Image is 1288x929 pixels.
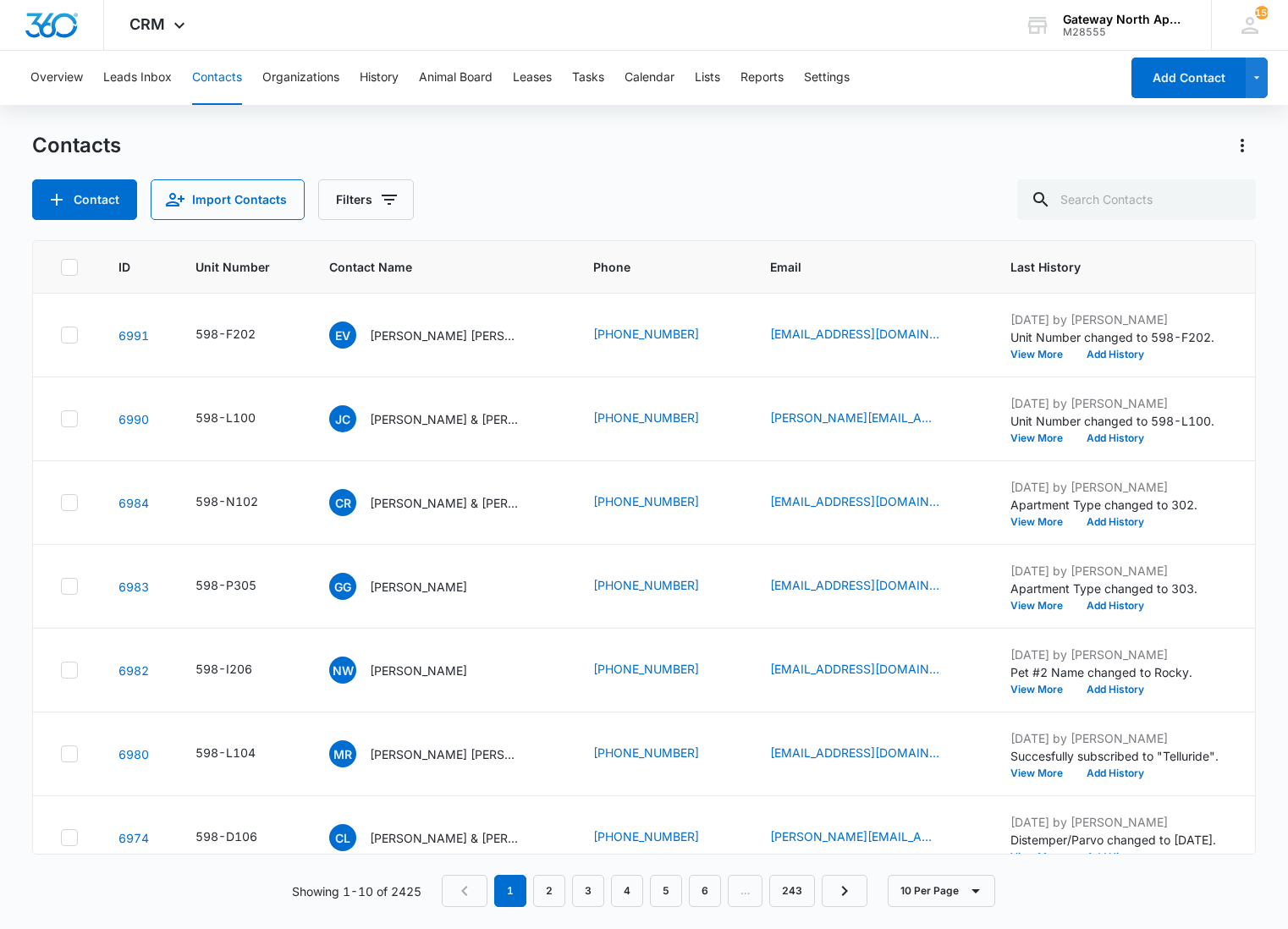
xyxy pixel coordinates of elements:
[195,409,286,429] div: Unit Number - 598-L100 - Select to Edit Field
[129,15,165,33] span: CRM
[770,492,939,510] a: [EMAIL_ADDRESS][DOMAIN_NAME]
[192,51,242,105] button: Contacts
[32,179,137,220] button: Add Contact
[103,51,172,105] button: Leads Inbox
[195,660,252,678] div: 598-I206
[770,492,970,513] div: Email - k.d227@icloud.com - Select to Edit Field
[593,660,699,678] a: [PHONE_NUMBER]
[1010,433,1075,443] button: View More
[770,325,970,345] div: Email - vibiana04@icloud.com - Select to Edit Field
[195,660,283,680] div: Unit Number - 598-I206 - Select to Edit Field
[370,662,467,679] p: [PERSON_NAME]
[118,412,149,426] a: Navigate to contact details page for Jerron Cox & Daniela Carolina Sanchez Salinas
[1010,349,1075,360] button: View More
[292,882,421,900] p: Showing 1-10 of 2425
[593,744,699,761] a: [PHONE_NUMBER]
[533,875,565,907] a: Page 2
[360,51,399,105] button: History
[329,824,356,851] span: CL
[770,660,970,680] div: Email - nadiawatson91@gmail.com - Select to Edit Field
[1010,478,1222,496] p: [DATE] by [PERSON_NAME]
[329,657,498,684] div: Contact Name - Nadia Watson - Select to Edit Field
[370,745,522,763] p: [PERSON_NAME] [PERSON_NAME]
[513,51,552,105] button: Leases
[329,573,356,600] span: GG
[593,576,729,596] div: Phone - (303) 834-5308 - Select to Edit Field
[593,576,699,594] a: [PHONE_NUMBER]
[118,496,149,510] a: Navigate to contact details page for Cameron Ryan & Kimberly Dale
[1010,768,1075,778] button: View More
[195,744,256,761] div: 598-L104
[1010,831,1222,849] p: Distemper/Parvo changed to [DATE].
[770,258,945,276] span: Email
[1075,517,1156,527] button: Add History
[593,325,699,343] a: [PHONE_NUMBER]
[1010,562,1222,580] p: [DATE] by [PERSON_NAME]
[593,258,705,276] span: Phone
[370,410,522,428] p: [PERSON_NAME] & [PERSON_NAME] [PERSON_NAME] [PERSON_NAME]
[329,740,356,767] span: MR
[329,489,356,516] span: CR
[770,744,939,761] a: [EMAIL_ADDRESS][DOMAIN_NAME]
[329,322,356,349] span: EV
[770,827,970,848] div: Email - corey.little210@yahoo.com - Select to Edit Field
[1010,852,1075,862] button: View More
[572,875,604,907] a: Page 3
[1010,580,1222,597] p: Apartment Type changed to 303.
[195,258,289,276] span: Unit Number
[1010,394,1222,412] p: [DATE] by [PERSON_NAME]
[1075,601,1156,611] button: Add History
[572,51,604,105] button: Tasks
[118,580,149,594] a: Navigate to contact details page for Griselda Galvan
[195,744,286,764] div: Unit Number - 598-L104 - Select to Edit Field
[770,325,939,343] a: [EMAIL_ADDRESS][DOMAIN_NAME]
[329,740,553,767] div: Contact Name - Michael Ryan Gilley - Select to Edit Field
[32,133,121,158] h1: Contacts
[318,179,414,220] button: Filters
[1017,179,1256,220] input: Search Contacts
[151,179,305,220] button: Import Contacts
[1075,768,1156,778] button: Add History
[195,576,287,596] div: Unit Number - 598-P305 - Select to Edit Field
[1010,729,1222,747] p: [DATE] by [PERSON_NAME]
[1010,684,1075,695] button: View More
[118,328,149,343] a: Navigate to contact details page for Erika Vibiana Garcia
[195,325,256,343] div: 598-F202
[770,576,939,594] a: [EMAIL_ADDRESS][DOMAIN_NAME]
[1010,646,1222,663] p: [DATE] by [PERSON_NAME]
[593,744,729,764] div: Phone - (423) 310-4385 - Select to Edit Field
[329,824,553,851] div: Contact Name - Corey Little & William C. Little - Select to Edit Field
[1010,813,1222,831] p: [DATE] by [PERSON_NAME]
[593,492,699,510] a: [PHONE_NUMBER]
[30,51,83,105] button: Overview
[593,660,729,680] div: Phone - (772) 559-4135 - Select to Edit Field
[370,327,522,344] p: [PERSON_NAME] [PERSON_NAME]
[1010,496,1222,514] p: Apartment Type changed to 302.
[1075,433,1156,443] button: Add History
[822,875,867,907] a: Next Page
[695,51,720,105] button: Lists
[1255,6,1269,19] div: notifications count
[625,51,674,105] button: Calendar
[770,576,970,596] div: Email - galvgris1@gmail.com - Select to Edit Field
[888,875,995,907] button: 10 Per Page
[195,492,258,510] div: 598-N102
[1131,58,1246,98] button: Add Contact
[593,827,699,845] a: [PHONE_NUMBER]
[740,51,784,105] button: Reports
[611,875,643,907] a: Page 4
[593,827,729,848] div: Phone - (720) 438-5770 - Select to Edit Field
[329,489,553,516] div: Contact Name - Cameron Ryan & Kimberly Dale - Select to Edit Field
[118,663,149,678] a: Navigate to contact details page for Nadia Watson
[1075,852,1156,862] button: Add History
[329,405,553,432] div: Contact Name - Jerron Cox & Daniela Carolina Sanchez Salinas - Select to Edit Field
[329,657,356,684] span: NW
[370,494,522,512] p: [PERSON_NAME] & [PERSON_NAME]
[195,492,289,513] div: Unit Number - 598-N102 - Select to Edit Field
[494,875,526,907] em: 1
[1010,517,1075,527] button: View More
[442,875,867,907] nav: Pagination
[1010,601,1075,611] button: View More
[770,744,970,764] div: Email - mrgilley.123@gmail.com - Select to Edit Field
[118,831,149,845] a: Navigate to contact details page for Corey Little & William C. Little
